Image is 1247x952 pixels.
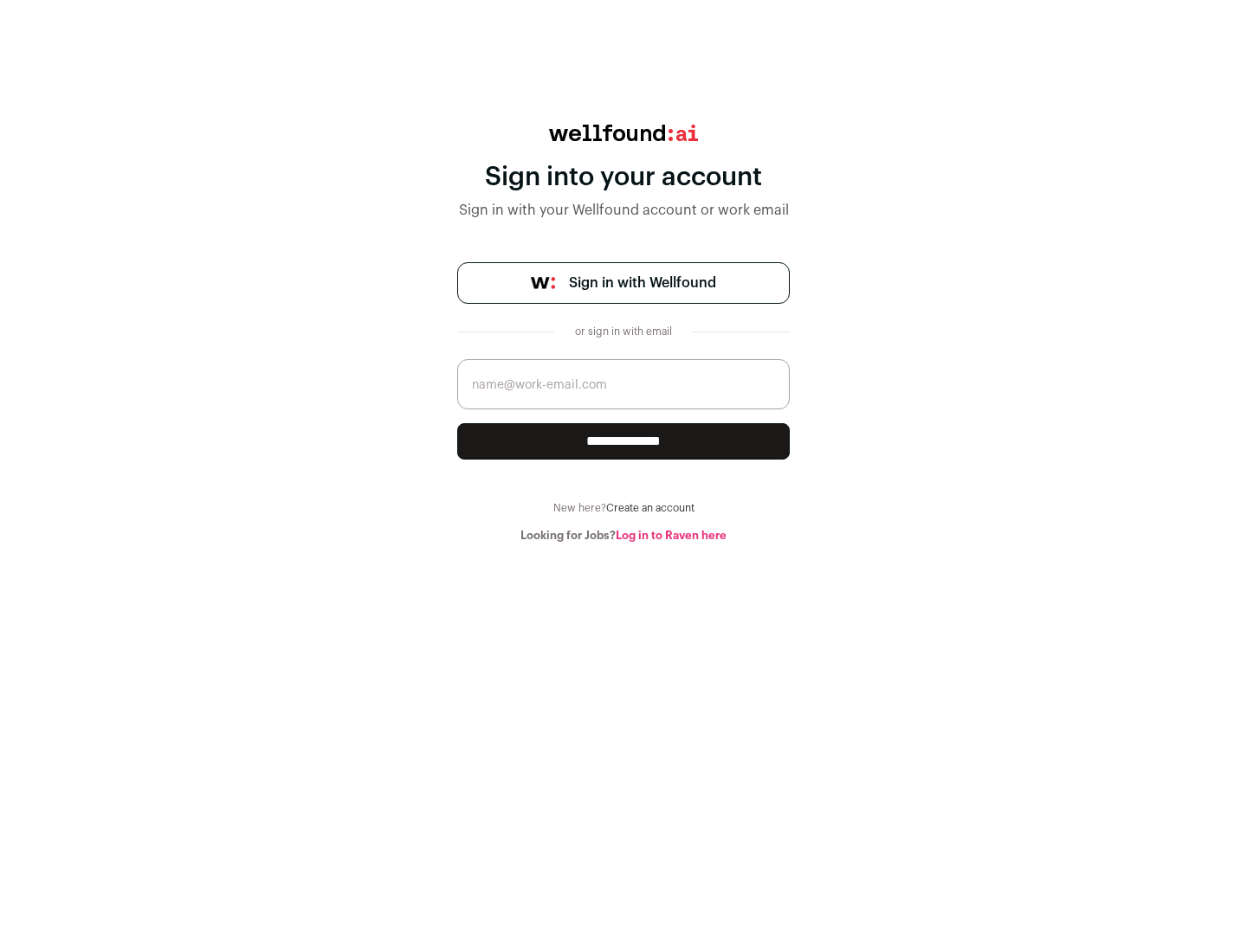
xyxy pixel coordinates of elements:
[457,529,790,543] div: Looking for Jobs?
[616,530,727,541] a: Log in to Raven here
[531,277,555,289] img: wellfound-symbol-flush-black-fb3c872781a75f747ccb3a119075da62bfe97bd399995f84a933054e44a575c4.png
[457,501,790,515] div: New here?
[568,325,679,338] div: or sign in with email
[606,503,695,513] a: Create an account
[549,125,698,141] img: wellfound:ai
[457,262,790,304] a: Sign in with Wellfound
[457,162,790,193] div: Sign into your account
[569,273,716,293] span: Sign in with Wellfound
[457,200,790,221] div: Sign in with your Wellfound account or work email
[457,359,790,409] input: name@work-email.com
